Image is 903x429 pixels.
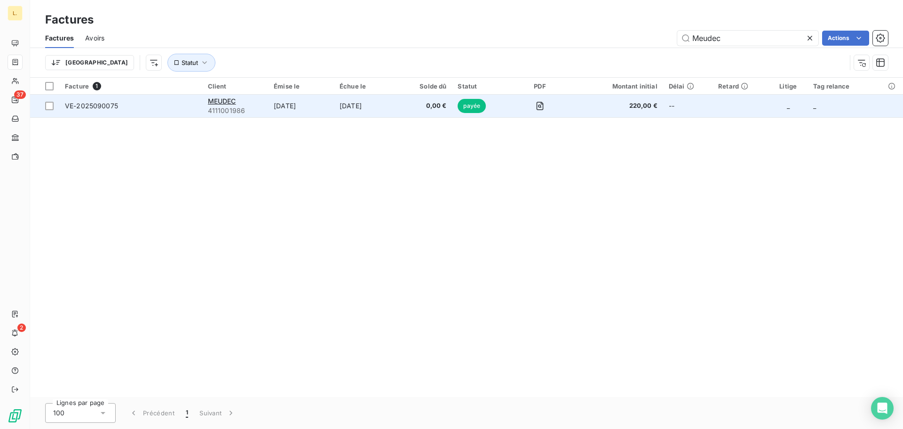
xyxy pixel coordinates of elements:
div: Litige [774,82,802,90]
span: 37 [14,90,26,99]
span: Statut [182,59,198,66]
input: Rechercher [677,31,818,46]
div: Échue le [340,82,395,90]
span: VE-2025090075 [65,102,118,110]
button: Précédent [123,403,180,423]
div: L. [8,6,23,21]
div: PDF [515,82,565,90]
td: [DATE] [334,95,400,117]
div: Solde dû [406,82,446,90]
h3: Factures [45,11,94,28]
span: payée [458,99,486,113]
span: 2 [17,324,26,332]
img: Logo LeanPay [8,408,23,423]
div: Client [208,82,262,90]
span: 1 [93,82,101,90]
span: MEUDEC [208,97,236,105]
span: Facture [65,82,89,90]
div: Montant initial [577,82,657,90]
button: Statut [167,54,215,72]
span: 0,00 € [406,101,446,111]
button: 1 [180,403,194,423]
span: Avoirs [85,33,104,43]
span: _ [787,102,790,110]
span: 4111001986 [208,106,262,115]
span: 220,00 € [577,101,657,111]
span: _ [813,102,816,110]
span: 1 [186,408,188,418]
div: Émise le [274,82,328,90]
span: 100 [53,408,64,418]
button: Actions [822,31,869,46]
span: Factures [45,33,74,43]
div: Open Intercom Messenger [871,397,894,420]
button: Suivant [194,403,241,423]
div: Statut [458,82,503,90]
div: Tag relance [813,82,897,90]
div: Retard [718,82,763,90]
td: [DATE] [268,95,334,117]
div: Délai [669,82,707,90]
button: [GEOGRAPHIC_DATA] [45,55,134,70]
td: -- [663,95,713,117]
